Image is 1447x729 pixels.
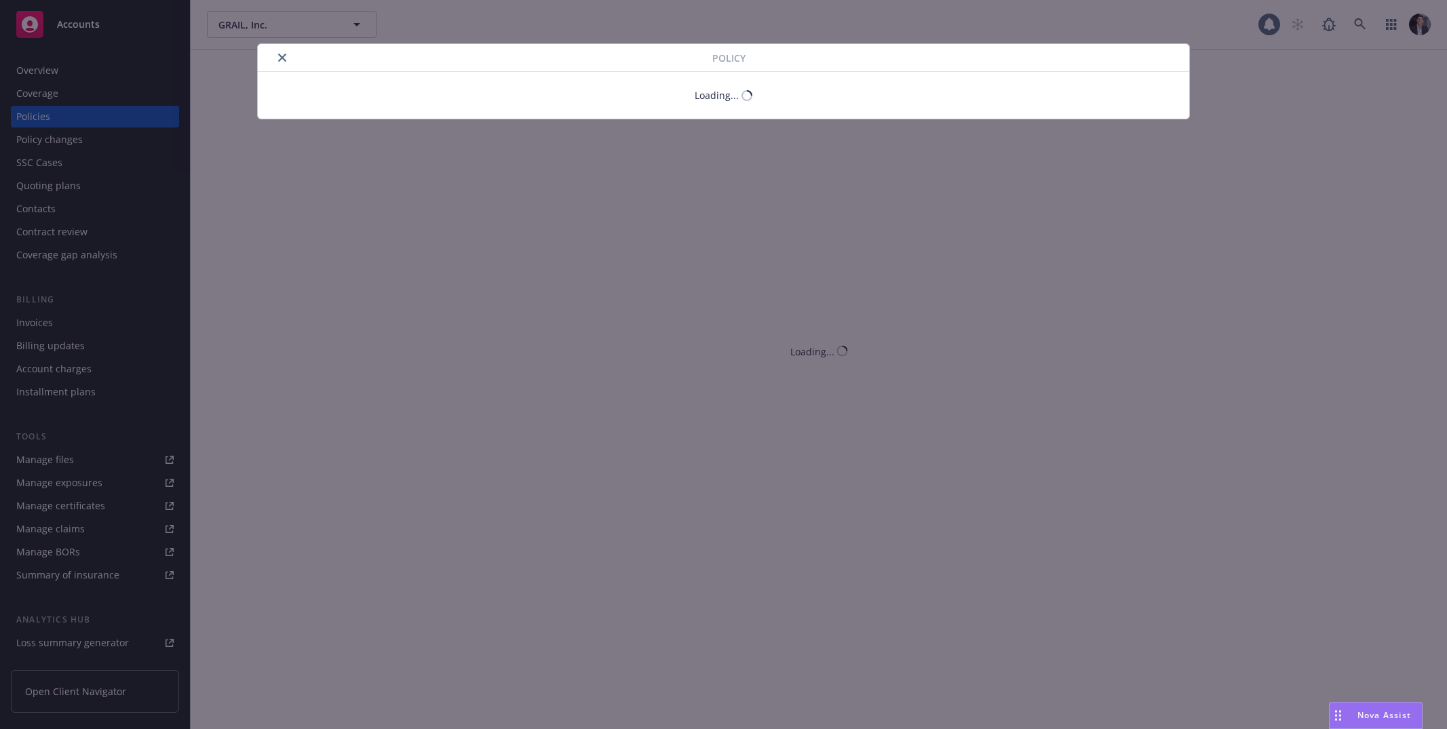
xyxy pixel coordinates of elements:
[274,50,290,66] button: close
[1329,702,1423,729] button: Nova Assist
[1330,703,1347,728] div: Drag to move
[1357,709,1411,721] span: Nova Assist
[712,51,746,65] span: Policy
[695,88,739,102] div: Loading...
